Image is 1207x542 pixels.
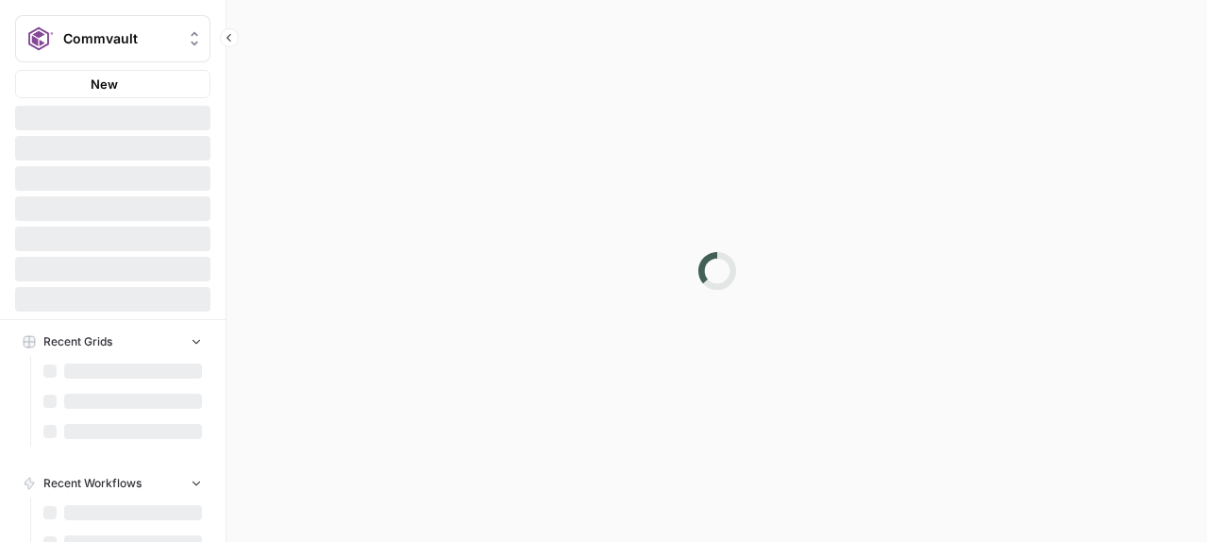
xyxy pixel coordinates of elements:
button: Recent Workflows [15,469,210,498]
span: New [91,75,118,93]
span: Recent Workflows [43,475,142,492]
span: Commvault [63,29,177,48]
span: Recent Grids [43,333,112,350]
button: New [15,70,210,98]
button: Workspace: Commvault [15,15,210,62]
img: Commvault Logo [22,22,56,56]
button: Recent Grids [15,328,210,356]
